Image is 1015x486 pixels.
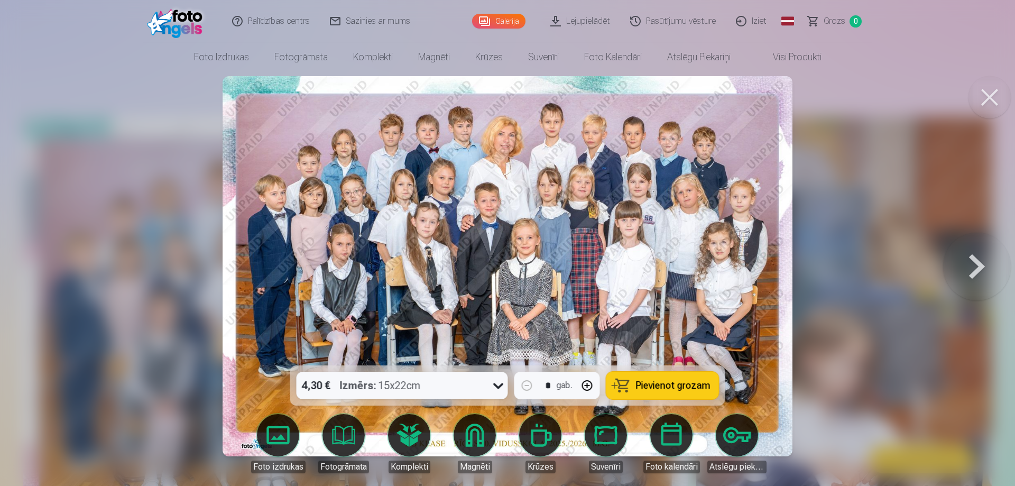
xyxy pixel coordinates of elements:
a: Komplekti [340,42,405,72]
a: Atslēgu piekariņi [707,414,767,473]
a: Visi produkti [743,42,834,72]
a: Foto kalendāri [571,42,654,72]
div: Komplekti [389,461,430,473]
strong: Izmērs : [340,378,376,393]
img: /fa1 [147,4,208,38]
div: Foto kalendāri [643,461,700,473]
a: Fotogrāmata [314,414,373,473]
div: Foto izdrukas [251,461,306,473]
a: Komplekti [380,414,439,473]
span: Pievienot grozam [636,381,710,390]
div: Magnēti [458,461,492,473]
a: Magnēti [405,42,463,72]
a: Magnēti [445,414,504,473]
a: Suvenīri [576,414,635,473]
span: 0 [850,15,862,27]
div: Suvenīri [589,461,623,473]
a: Foto izdrukas [181,42,262,72]
div: 15x22cm [340,372,421,399]
a: Krūzes [463,42,515,72]
div: Fotogrāmata [318,461,369,473]
a: Suvenīri [515,42,571,72]
span: Grozs [824,15,845,27]
a: Fotogrāmata [262,42,340,72]
a: Foto izdrukas [248,414,308,473]
a: Atslēgu piekariņi [654,42,743,72]
a: Foto kalendāri [642,414,701,473]
div: Atslēgu piekariņi [707,461,767,473]
div: Krūzes [525,461,556,473]
div: gab. [557,379,573,392]
button: Pievienot grozam [606,372,719,399]
a: Galerija [472,14,525,29]
a: Krūzes [511,414,570,473]
div: 4,30 € [297,372,336,399]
